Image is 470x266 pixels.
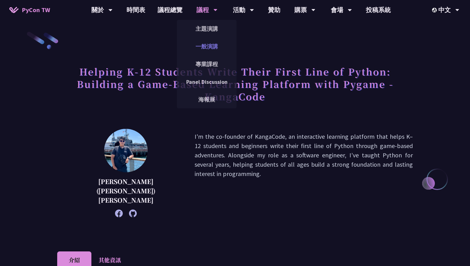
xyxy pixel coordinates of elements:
p: [PERSON_NAME] ([PERSON_NAME]) [PERSON_NAME] [73,177,179,205]
img: Chieh-Hung (Jeff) Cheng [104,129,148,172]
a: Panel Discussion [177,74,237,89]
a: PyCon TW [3,2,56,18]
h1: Helping K-12 Students Write Their First Line of Python: Building a Game-Based Learning Platform w... [57,62,413,106]
a: 一般演講 [177,39,237,54]
img: Locale Icon [432,8,438,12]
a: 主題演講 [177,21,237,36]
p: I'm the co-founder of KangaCode, an interactive learning platform that helps K–12 students and be... [195,132,413,214]
img: Home icon of PyCon TW 2025 [9,7,19,13]
a: 專業課程 [177,57,237,71]
span: PyCon TW [22,5,50,15]
a: 海報展 [177,92,237,107]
